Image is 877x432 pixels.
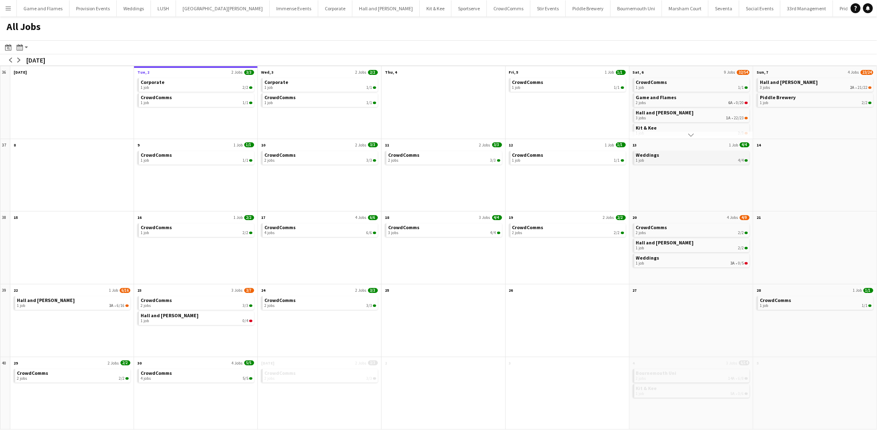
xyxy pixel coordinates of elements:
[868,86,872,89] span: 21/22
[366,85,372,90] span: 1/1
[137,288,141,293] span: 23
[636,255,659,261] span: Weddings
[243,303,248,308] span: 3/3
[745,232,748,234] span: 2/2
[760,93,872,105] a: Piddle Brewery1 job2/2
[141,223,252,235] a: CrowdComms1 job2/2
[355,288,366,293] span: 2 Jobs
[633,142,637,148] span: 13
[264,370,296,376] span: CrowdComms
[479,142,491,148] span: 2 Jobs
[231,288,243,293] span: 3 Jobs
[605,70,614,75] span: 1 Job
[355,215,366,220] span: 4 Jobs
[636,116,748,121] div: •
[491,230,496,235] span: 4/4
[249,102,252,104] span: 1/1
[243,376,248,381] span: 5/5
[636,376,646,381] span: 2 jobs
[368,360,378,365] span: 3/3
[780,0,833,16] button: 33rd Management
[14,360,18,366] span: 29
[14,142,16,148] span: 8
[368,70,378,75] span: 2/2
[738,158,744,163] span: 4/4
[141,297,172,303] span: CrowdComms
[727,215,738,220] span: 4 Jobs
[509,70,518,75] span: Fri, 5
[738,376,744,381] span: 6/8
[270,0,318,16] button: Immense Events
[708,0,739,16] button: Seventa
[636,223,748,235] a: CrowdComms2 jobs2/2
[368,215,378,220] span: 6/6
[264,223,376,235] a: CrowdComms4 jobs6/6
[636,246,644,251] span: 1 job
[0,211,10,284] div: 38
[605,142,614,148] span: 1 Job
[385,360,387,366] span: 2
[636,79,667,85] span: CrowdComms
[17,369,129,381] a: CrowdComms2 jobs2/2
[261,215,265,220] span: 17
[636,239,694,246] span: Hall and Woodhouse
[616,215,626,220] span: 2/2
[244,288,254,293] span: 3/7
[745,159,748,162] span: 4/4
[736,100,744,105] span: 0/20
[141,152,172,158] span: CrowdComms
[868,304,872,307] span: 1/1
[368,142,378,147] span: 3/3
[231,360,243,366] span: 4 Jobs
[636,230,646,235] span: 2 jobs
[848,70,859,75] span: 4 Jobs
[491,158,496,163] span: 3/3
[730,391,735,396] span: 5A
[385,142,389,148] span: 11
[137,142,139,148] span: 9
[0,139,10,212] div: 37
[120,360,130,365] span: 2/2
[497,232,500,234] span: 4/4
[757,142,761,148] span: 14
[234,142,243,148] span: 1 Job
[141,93,252,105] a: CrowdComms1 job1/1
[264,297,296,303] span: CrowdComms
[264,230,275,235] span: 4 jobs
[420,0,451,16] button: Kit & Kee
[141,78,252,90] a: Corporate1 job2/2
[636,151,748,163] a: Weddings1 job4/4
[745,86,748,89] span: 1/1
[739,360,750,365] span: 6/14
[740,215,750,220] span: 4/9
[17,370,48,376] span: CrowdComms
[760,297,791,303] span: CrowdComms
[509,142,513,148] span: 12
[264,151,376,163] a: CrowdComms2 jobs3/3
[738,246,744,251] span: 2/2
[757,215,761,220] span: 21
[234,215,243,220] span: 1 Job
[451,0,487,16] button: Sportserve
[69,0,117,16] button: Provision Events
[636,152,659,158] span: Weddings
[633,288,637,293] span: 27
[137,215,141,220] span: 16
[479,215,491,220] span: 3 Jobs
[636,78,748,90] a: CrowdComms1 job1/1
[366,158,372,163] span: 3/3
[729,142,738,148] span: 1 Job
[566,0,611,16] button: Piddle Brewery
[614,230,620,235] span: 2/2
[868,102,872,104] span: 2/2
[243,100,248,105] span: 1/1
[373,86,376,89] span: 1/1
[264,303,275,308] span: 2 jobs
[621,86,624,89] span: 1/1
[373,377,376,380] span: 3/3
[512,158,521,163] span: 1 job
[853,288,862,293] span: 1 Job
[509,360,511,366] span: 3
[355,360,366,366] span: 2 Jobs
[176,0,270,16] button: [GEOGRAPHIC_DATA][PERSON_NAME]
